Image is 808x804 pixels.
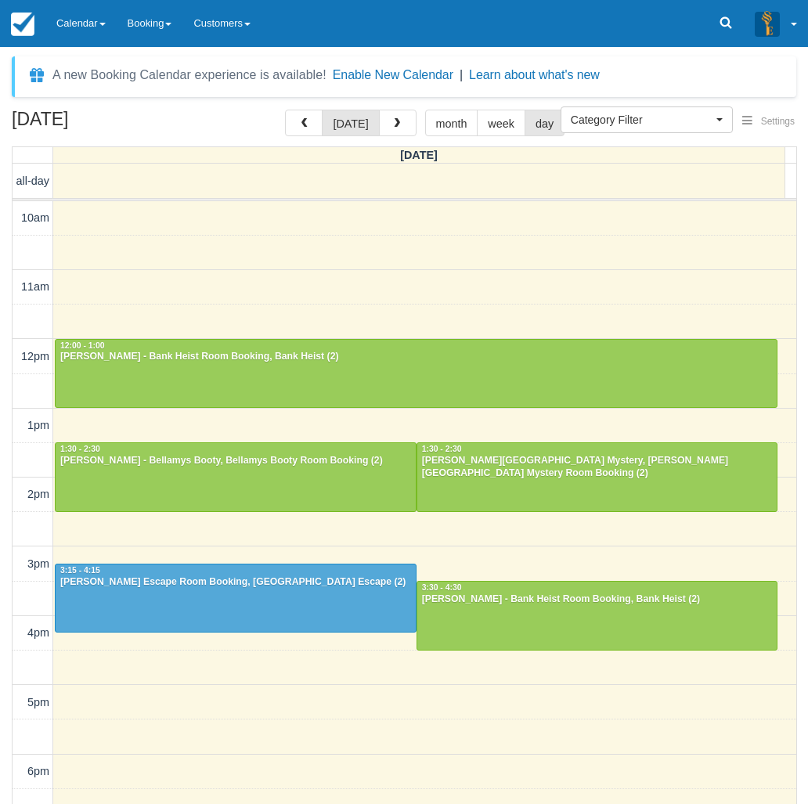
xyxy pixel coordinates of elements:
[561,106,733,133] button: Category Filter
[55,564,417,633] a: 3:15 - 4:15[PERSON_NAME] Escape Room Booking, [GEOGRAPHIC_DATA] Escape (2)
[460,68,463,81] span: |
[55,339,777,408] a: 12:00 - 1:00[PERSON_NAME] - Bank Heist Room Booking, Bank Heist (2)
[477,110,525,136] button: week
[60,445,100,453] span: 1:30 - 2:30
[571,112,712,128] span: Category Filter
[27,765,49,777] span: 6pm
[52,66,326,85] div: A new Booking Calendar experience is available!
[16,175,49,187] span: all-day
[761,116,795,127] span: Settings
[733,110,804,133] button: Settings
[27,557,49,570] span: 3pm
[21,280,49,293] span: 11am
[421,455,774,480] div: [PERSON_NAME][GEOGRAPHIC_DATA] Mystery, [PERSON_NAME][GEOGRAPHIC_DATA] Mystery Room Booking (2)
[60,576,412,589] div: [PERSON_NAME] Escape Room Booking, [GEOGRAPHIC_DATA] Escape (2)
[417,581,778,650] a: 3:30 - 4:30[PERSON_NAME] - Bank Heist Room Booking, Bank Heist (2)
[421,593,774,606] div: [PERSON_NAME] - Bank Heist Room Booking, Bank Heist (2)
[60,351,773,363] div: [PERSON_NAME] - Bank Heist Room Booking, Bank Heist (2)
[12,110,210,139] h2: [DATE]
[27,696,49,708] span: 5pm
[525,110,565,136] button: day
[27,488,49,500] span: 2pm
[55,442,417,511] a: 1:30 - 2:30[PERSON_NAME] - Bellamys Booty, Bellamys Booty Room Booking (2)
[425,110,478,136] button: month
[333,67,453,83] button: Enable New Calendar
[422,583,462,592] span: 3:30 - 4:30
[11,13,34,36] img: checkfront-main-nav-mini-logo.png
[755,11,780,36] img: A3
[400,149,438,161] span: [DATE]
[60,341,105,350] span: 12:00 - 1:00
[417,442,778,511] a: 1:30 - 2:30[PERSON_NAME][GEOGRAPHIC_DATA] Mystery, [PERSON_NAME][GEOGRAPHIC_DATA] Mystery Room Bo...
[27,626,49,639] span: 4pm
[21,211,49,224] span: 10am
[322,110,379,136] button: [DATE]
[21,350,49,362] span: 12pm
[60,455,412,467] div: [PERSON_NAME] - Bellamys Booty, Bellamys Booty Room Booking (2)
[422,445,462,453] span: 1:30 - 2:30
[469,68,600,81] a: Learn about what's new
[60,566,100,575] span: 3:15 - 4:15
[27,419,49,431] span: 1pm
